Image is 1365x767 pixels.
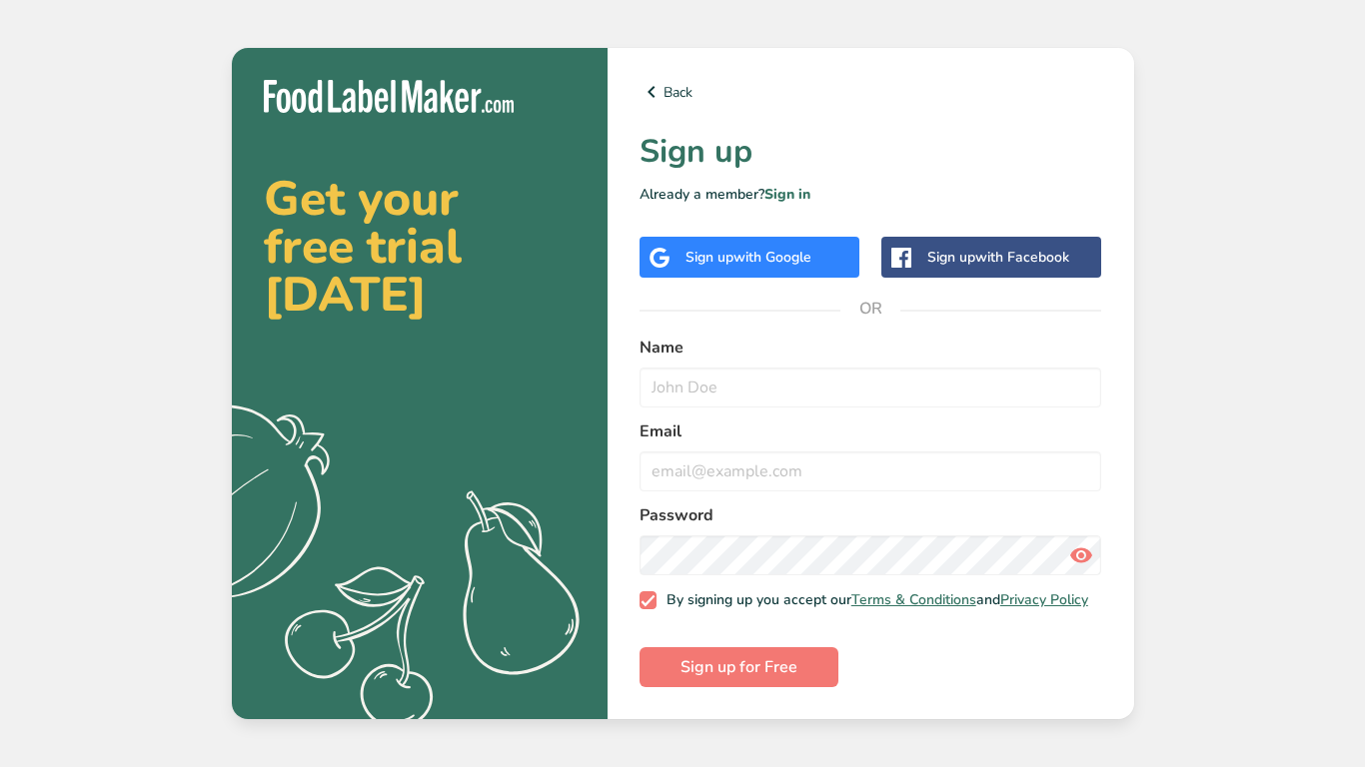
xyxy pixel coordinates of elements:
h2: Get your free trial [DATE] [264,175,576,319]
div: Sign up [685,247,811,268]
div: Sign up [927,247,1069,268]
h1: Sign up [640,128,1102,176]
input: John Doe [640,368,1102,407]
a: Terms & Conditions [851,590,976,609]
span: with Facebook [975,248,1069,267]
label: Name [640,336,1102,360]
span: OR [840,279,900,339]
span: Sign up for Free [681,655,797,679]
p: Already a member? [640,184,1102,205]
button: Sign up for Free [640,647,838,687]
a: Back [640,80,1102,104]
img: Food Label Maker [264,80,514,113]
input: email@example.com [640,451,1102,491]
label: Password [640,503,1102,527]
a: Sign in [764,185,810,204]
span: By signing up you accept our and [657,591,1088,609]
a: Privacy Policy [1000,590,1088,609]
label: Email [640,419,1102,443]
span: with Google [733,248,811,267]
